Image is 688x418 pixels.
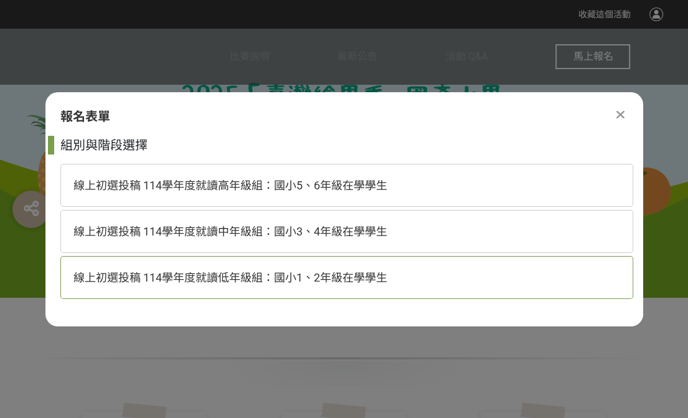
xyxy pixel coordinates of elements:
span: 比賽說明 [230,50,270,62]
span: 馬上報名 [573,50,613,62]
span: 線上初選投稿 114學年度就讀中年級組：國小3、4年級在學學生 [73,225,387,238]
div: 組別與階段選擇 [60,136,633,154]
a: 比賽說明 [230,29,270,85]
span: 線上初選投稿 114學年度就讀低年級組：國小1、2年級在學學生 [73,271,387,284]
span: 報名表單 [60,109,110,124]
span: 活動 Q&A [446,50,488,62]
a: 活動 Q&A [446,29,488,85]
span: 最新公告 [337,50,377,62]
span: 線上初選投稿 114學年度就讀高年級組：國小5、6年級在學學生 [73,179,387,192]
button: 馬上報名 [555,44,630,69]
a: 最新公告 [337,29,377,85]
span: 收藏這個活動 [578,9,631,19]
